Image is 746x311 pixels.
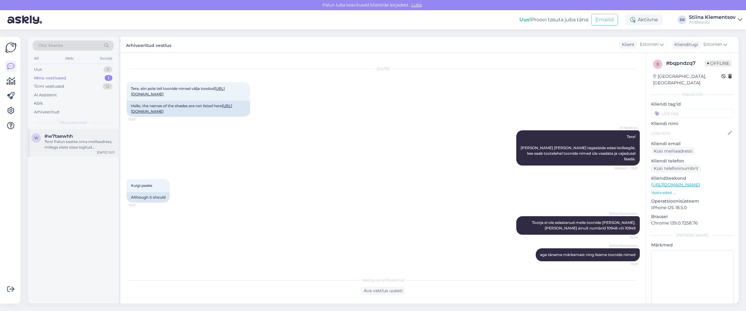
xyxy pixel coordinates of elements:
div: Ava vestlus uuesti [361,287,405,295]
div: # bqpndzq7 [666,60,705,67]
span: Estonian [640,41,659,48]
div: All [33,54,40,62]
a: [URL][DOMAIN_NAME] [651,182,700,187]
p: Kliendi tag'id [651,101,734,107]
img: Askly Logo [5,42,17,53]
div: Uus [34,66,42,73]
input: Lisa tag [651,109,734,118]
p: Klienditeekond [651,175,734,182]
span: #w7taewhh [44,133,73,139]
span: aga täname märkamast ning lisame toonide nimed [540,252,635,257]
div: Küsi telefoninumbrit [651,164,701,173]
span: Tere, siin pole teil toonide nimed välja toodud [131,86,225,96]
div: [PERSON_NAME] [651,233,734,238]
span: Offline [705,60,732,67]
div: Küsi meiliaadressi [651,147,695,155]
p: Chrome 139.0.7258.76 [651,220,734,226]
span: Nähtud ✓ 15:01 [614,166,638,170]
span: 15:01 [128,117,152,122]
span: 15:01 [128,203,152,208]
div: Kliendi info [651,92,734,97]
p: Brauser [651,213,734,220]
div: Although it should [127,192,170,203]
div: Klienditugi [672,41,698,48]
a: Stiina KlementsovAndBeauty [689,15,742,25]
div: 0 [103,66,112,73]
div: AI Assistent [34,92,57,98]
span: Stiina Klementsov [609,243,638,248]
div: Hello, the names of the shades are not listed here [127,101,250,117]
span: Luba [409,2,424,8]
div: Proovi tasuta juba täna: [519,16,589,23]
span: b [656,62,659,66]
span: Estonian [703,41,722,48]
div: Aktiivne [625,14,663,25]
span: Stiina Klementsov [609,211,638,216]
div: 1 [105,75,112,81]
span: Tere! [PERSON_NAME] [PERSON_NAME] tagasiside edasi kolleegile, kes saab tootelehel toonide nimed ... [521,134,636,161]
span: 15:05 [615,262,638,266]
span: Vestlus on arhiveeritud [362,277,404,283]
div: [DATE] 10:11 [97,150,115,155]
span: Minu vestlused [59,120,87,125]
div: Tiimi vestlused [34,83,64,90]
span: AI Assistent [615,125,638,130]
p: Vaata edasi ... [651,190,734,195]
button: Emailid [591,14,618,26]
span: Tootja ei ole edastanud meile toonide [PERSON_NAME], [PERSON_NAME] ainult numbrid 10948 või 10949 [532,220,636,230]
div: 12 [103,83,112,90]
span: Otsi kliente [38,42,63,49]
b: Uus! [519,17,531,23]
p: Märkmed [651,242,734,248]
div: Klient [619,41,635,48]
div: Minu vestlused [34,75,66,81]
div: Web [64,54,75,62]
p: iPhone OS 18.5.0 [651,204,734,211]
p: Kliendi email [651,141,734,147]
p: Kliendi nimi [651,120,734,127]
div: Socials [98,54,114,62]
label: Arhiveeritud vestlus [126,40,171,49]
div: Stiina Klementsov [689,15,736,20]
div: Kõik [34,100,43,107]
span: Kuigi peaks [131,183,152,188]
p: Kliendi telefon [651,158,734,164]
span: 15:04 [615,235,638,240]
div: SK [678,15,686,24]
span: w [34,136,38,140]
div: AndBeauty [689,20,736,25]
div: Tere! Palun saatke oma meiliaadress, millega olete sisse logitud. Tühjendame teie ostukorvi ja sa... [44,139,115,150]
div: [DATE] [127,66,640,72]
p: Operatsioonisüsteem [651,198,734,204]
div: Arhiveeritud [34,109,59,115]
input: Lisa nimi [652,130,727,137]
div: [GEOGRAPHIC_DATA], [GEOGRAPHIC_DATA] [653,73,721,86]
